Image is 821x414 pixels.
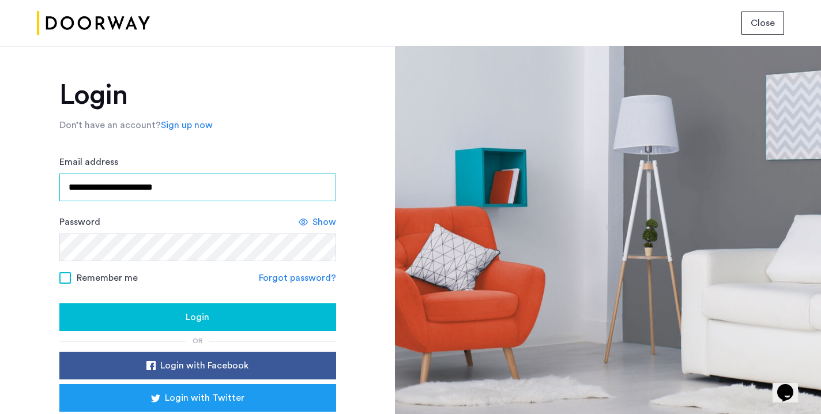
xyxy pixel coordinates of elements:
label: Password [59,215,100,229]
button: button [59,352,336,379]
span: Login [186,310,209,324]
button: button [59,384,336,412]
h1: Login [59,81,336,109]
a: Sign up now [161,118,213,132]
span: Show [312,215,336,229]
span: Login with Twitter [165,391,244,405]
a: Forgot password? [259,271,336,285]
button: button [59,303,336,331]
span: Close [751,16,775,30]
span: Remember me [77,271,138,285]
iframe: chat widget [773,368,809,402]
button: button [741,12,784,35]
span: or [193,337,203,344]
span: Login with Facebook [160,359,248,372]
span: Don’t have an account? [59,121,161,130]
label: Email address [59,155,118,169]
img: logo [37,2,150,45]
